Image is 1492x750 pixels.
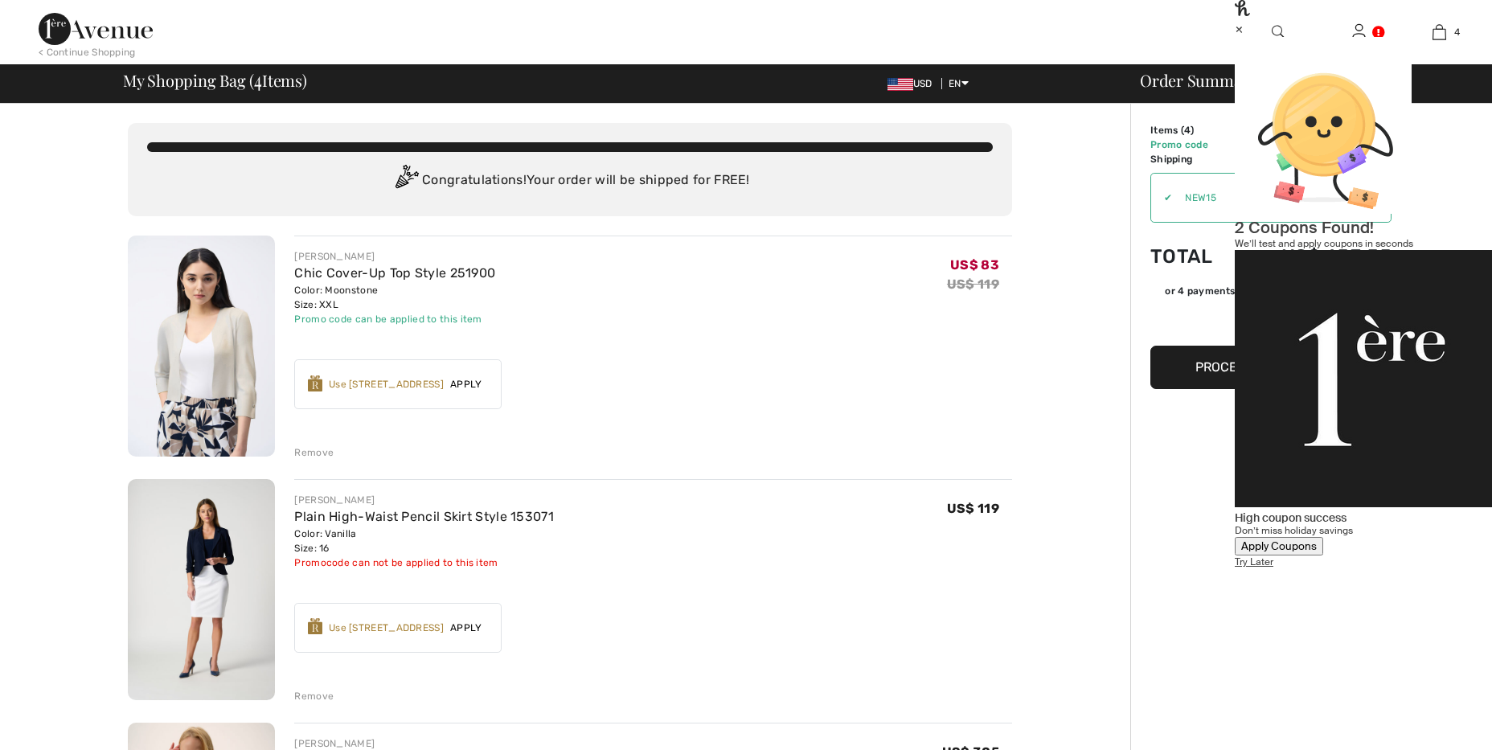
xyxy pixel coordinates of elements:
[444,377,489,391] span: Apply
[128,479,275,700] img: Plain High-Waist Pencil Skirt Style 153071
[294,265,495,281] a: Chic Cover-Up Top Style 251900
[887,78,913,91] img: US Dollar
[294,283,495,312] div: Color: Moonstone Size: XXL
[39,45,136,59] div: < Continue Shopping
[308,618,322,634] img: Reward-Logo.svg
[329,377,444,391] div: Use [STREET_ADDRESS]
[308,375,322,391] img: Reward-Logo.svg
[887,78,939,89] span: USD
[1195,359,1339,375] span: Proceed to Summary
[1433,23,1446,42] img: My Bag
[1352,23,1366,42] img: My Info
[1172,174,1338,222] input: Promo code
[123,72,307,88] span: My Shopping Bag ( Items)
[949,78,969,89] span: EN
[329,621,444,635] div: Use [STREET_ADDRESS]
[254,68,262,89] span: 4
[39,13,153,45] img: 1ère Avenue
[1352,24,1366,39] a: Sign In
[1150,229,1237,284] td: Total
[1184,125,1191,136] span: 4
[1121,72,1482,88] div: Order Summary
[1319,46,1398,63] div: [PERSON_NAME]
[1150,152,1237,166] td: Shipping
[950,257,999,273] span: US$ 83
[294,509,554,524] a: Plain High-Waist Pencil Skirt Style 153071
[294,249,495,264] div: [PERSON_NAME]
[1237,152,1392,166] td: Free
[1400,23,1478,42] a: 4
[1150,284,1392,304] div: or 4 payments ofUS$ 163.39withSezzle Click to learn more about Sezzle
[1237,229,1392,284] td: US$ 653.55
[1272,23,1285,42] img: search the website
[1150,346,1392,389] button: Proceed to Summary
[1165,284,1392,298] div: or 4 payments of with
[294,493,554,507] div: [PERSON_NAME]
[444,621,489,635] span: Apply
[294,445,334,460] div: Remove
[1321,284,1379,298] img: Sezzle
[294,689,334,703] div: Remove
[1151,191,1172,205] div: ✔
[1150,123,1237,137] td: Items ( )
[390,165,422,197] img: Congratulation2.svg
[294,527,554,555] div: Color: Vanilla Size: 16
[147,165,993,197] div: Congratulations! Your order will be shipped for FREE!
[947,277,999,292] s: US$ 119
[1150,304,1392,340] iframe: PayPal-paypal
[1248,285,1299,297] span: US$ 163.39
[1237,123,1392,137] td: US$ 666.00
[1338,191,1378,205] span: Remove
[1454,25,1460,39] span: 4
[128,236,275,457] img: Chic Cover-Up Top Style 251900
[294,312,495,326] div: Promo code can be applied to this item
[947,501,999,516] span: US$ 119
[1237,137,1392,152] td: US$ -12.45
[1150,137,1237,152] td: Promo code
[294,555,554,570] div: Promocode can not be applied to this item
